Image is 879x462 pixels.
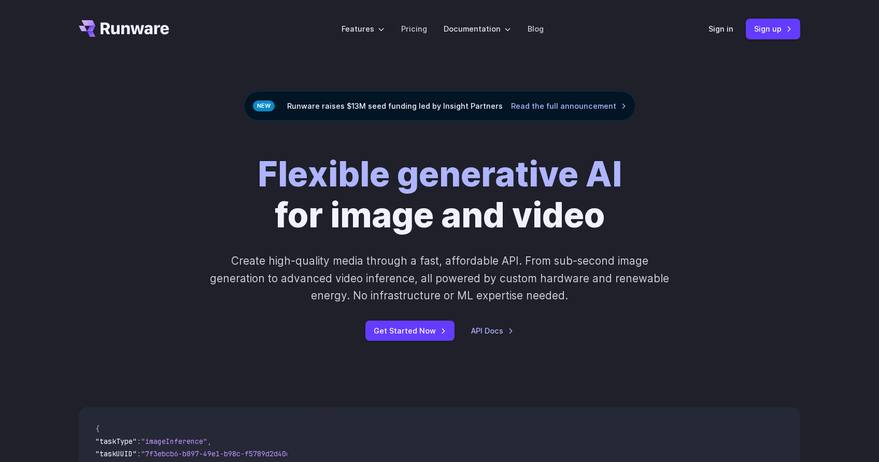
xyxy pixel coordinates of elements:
span: "imageInference" [141,437,207,446]
span: "taskUUID" [95,449,137,458]
a: Pricing [401,23,427,35]
span: : [137,449,141,458]
span: "taskType" [95,437,137,446]
a: Sign up [746,19,800,39]
span: : [137,437,141,446]
p: Create high-quality media through a fast, affordable API. From sub-second image generation to adv... [209,252,671,304]
a: Read the full announcement [511,100,627,112]
span: "7f3ebcb6-b897-49e1-b98c-f5789d2d40d7" [141,449,299,458]
a: Blog [528,23,544,35]
label: Features [342,23,385,35]
h1: for image and video [258,154,622,236]
div: Runware raises $13M seed funding led by Insight Partners [244,91,635,121]
span: , [207,437,211,446]
a: Get Started Now [365,321,455,341]
a: Sign in [708,23,733,35]
a: Go to / [79,20,169,37]
a: API Docs [471,325,514,337]
strong: Flexible generative AI [258,153,622,195]
span: { [95,424,100,434]
label: Documentation [444,23,511,35]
